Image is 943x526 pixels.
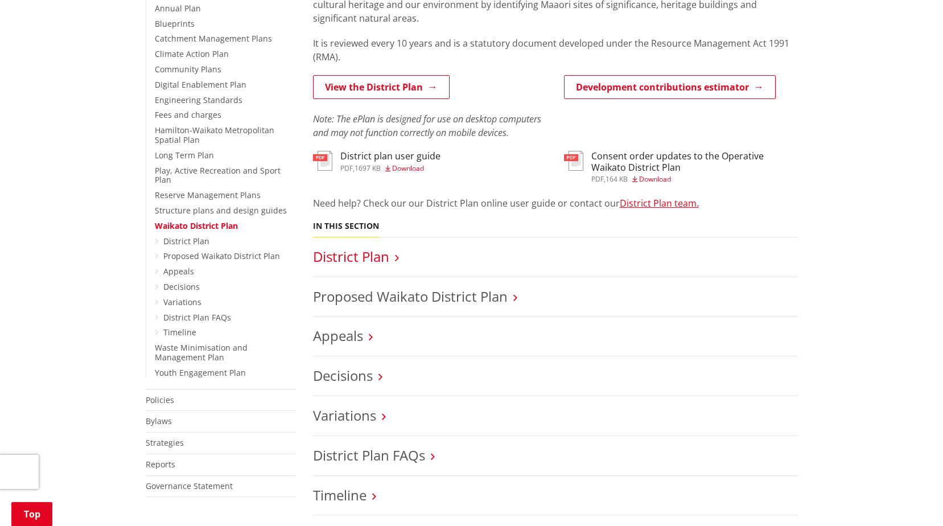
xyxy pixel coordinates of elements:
[155,94,242,105] a: Engineering Standards
[340,151,440,162] h3: District plan user guide
[355,163,381,173] span: 1697 KB
[163,312,231,323] a: District Plan FAQs
[155,367,246,378] a: Youth Engagement Plan
[155,33,272,44] a: Catchment Management Plans
[155,18,195,29] a: Blueprints
[313,446,425,465] a: District Plan FAQs
[155,79,246,90] a: Digital Enablement Plan
[146,480,233,491] a: Governance Statement
[564,75,776,99] a: Development contributions estimator
[313,151,440,171] a: District plan user guide pdf,1697 KB Download
[163,266,194,277] a: Appeals
[313,75,450,99] a: View the District Plan
[313,36,798,64] p: It is reviewed every 10 years and is a statutory document developed under the Resource Management...
[155,64,221,75] a: Community Plans
[313,151,332,171] img: document-pdf.svg
[155,150,214,161] a: Long Term Plan
[606,174,628,184] span: 164 KB
[155,342,248,363] a: Waste Minimisation and Management Plan
[392,163,424,173] span: Download
[146,416,172,426] a: Bylaws
[313,221,379,231] h5: In this section
[155,3,201,14] a: Annual Plan
[564,151,798,182] a: Consent order updates to the Operative Waikato District Plan pdf,164 KB Download
[313,406,376,425] a: Variations
[564,151,583,171] img: document-pdf.svg
[163,327,196,338] a: Timeline
[313,486,367,504] a: Timeline
[155,109,221,120] a: Fees and charges
[591,174,604,184] span: pdf
[313,366,373,385] a: Decisions
[155,190,261,200] a: Reserve Management Plans
[163,281,200,292] a: Decisions
[163,236,209,246] a: District Plan
[313,113,541,139] em: Note: The ePlan is designed for use on desktop computers and may not function correctly on mobile...
[313,196,798,210] p: Need help? Check our our District Plan online user guide or contact our
[155,165,281,186] a: Play, Active Recreation and Sport Plan
[313,326,363,345] a: Appeals
[146,459,175,470] a: Reports
[340,165,440,172] div: ,
[891,478,932,519] iframe: Messenger Launcher
[591,151,798,172] h3: Consent order updates to the Operative Waikato District Plan
[313,287,508,306] a: Proposed Waikato District Plan
[155,125,274,145] a: Hamilton-Waikato Metropolitan Spatial Plan
[340,163,353,173] span: pdf
[155,48,229,59] a: Climate Action Plan
[639,174,671,184] span: Download
[313,247,389,266] a: District Plan
[11,502,52,526] a: Top
[155,205,287,216] a: Structure plans and design guides
[146,437,184,448] a: Strategies
[620,197,699,209] a: District Plan team.
[163,297,201,307] a: Variations
[163,250,280,261] a: Proposed Waikato District Plan
[146,394,174,405] a: Policies
[155,220,238,231] a: Waikato District Plan
[591,176,798,183] div: ,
